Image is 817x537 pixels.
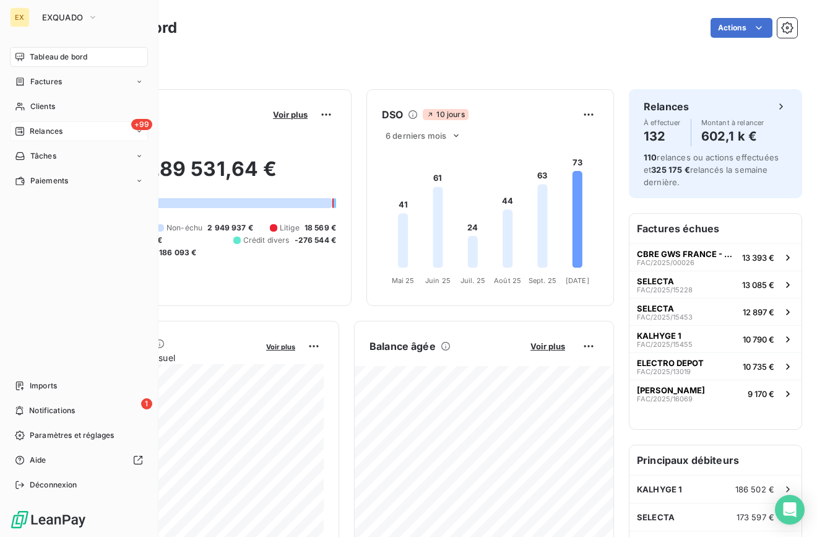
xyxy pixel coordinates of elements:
button: Actions [711,18,772,38]
span: Voir plus [530,341,565,351]
h4: 602,1 k € [701,126,764,146]
h6: Principaux débiteurs [629,445,802,475]
button: [PERSON_NAME]FAC/2025/160699 170 € [629,380,802,407]
span: CBRE GWS FRANCE - COURBEVOIE [637,249,737,259]
span: +99 [131,119,152,130]
h6: DSO [382,107,403,122]
span: -276 544 € [295,235,337,246]
span: Notifications [29,405,75,416]
button: SELECTAFAC/2025/1522813 085 € [629,271,802,298]
span: 13 085 € [742,280,774,290]
span: 1 [141,398,152,409]
span: KALHYGE 1 [637,331,681,341]
span: 6 derniers mois [386,131,446,141]
tspan: Sept. 25 [529,276,556,285]
span: 10 735 € [743,362,774,372]
span: 186 502 € [735,484,774,494]
span: Relances [30,126,63,137]
button: CBRE GWS FRANCE - COURBEVOIEFAC/2025/0002613 393 € [629,243,802,271]
span: Non-échu [166,222,202,234]
span: FAC/2025/15228 [637,286,693,294]
tspan: Juil. 25 [460,276,485,285]
span: [PERSON_NAME] [637,385,705,395]
span: Litige [280,222,300,234]
span: SELECTA [637,276,674,286]
span: ELECTRO DEPOT [637,358,704,368]
span: Paramètres et réglages [30,430,114,441]
span: 173 597 € [737,512,774,522]
button: Voir plus [269,109,311,120]
span: EXQUADO [42,12,83,22]
button: SELECTAFAC/2025/1545312 897 € [629,298,802,325]
a: Aide [10,450,148,470]
span: Tâches [30,151,56,162]
span: FAC/2025/00026 [637,259,694,266]
span: Voir plus [273,110,308,120]
div: Open Intercom Messenger [775,495,805,525]
span: Paiements [30,175,68,186]
span: Crédit divers [243,235,290,246]
span: relances ou actions effectuées et relancés la semaine dernière. [644,152,779,187]
span: 12 897 € [743,307,774,317]
span: Chiffre d'affaires mensuel [70,351,257,364]
h6: Balance âgée [370,339,436,354]
span: À effectuer [644,119,681,126]
span: Clients [30,101,55,112]
h6: Relances [644,99,689,114]
span: 18 569 € [305,222,336,234]
span: 325 175 € [651,165,689,175]
tspan: Juin 25 [425,276,451,285]
span: SELECTA [637,512,675,522]
span: 9 170 € [748,389,774,399]
span: Déconnexion [30,479,77,491]
h2: 3 289 531,64 € [70,157,336,194]
tspan: Août 25 [494,276,521,285]
span: KALHYGE 1 [637,484,682,494]
span: FAC/2025/15453 [637,313,693,321]
div: EX [10,7,30,27]
span: Montant à relancer [701,119,764,126]
tspan: [DATE] [566,276,589,285]
span: FAC/2025/16069 [637,395,693,403]
tspan: Mai 25 [392,276,415,285]
span: 13 393 € [742,253,774,263]
h4: 132 [644,126,681,146]
span: Imports [30,380,57,391]
span: Factures [30,76,62,87]
span: FAC/2025/13019 [637,368,691,375]
span: -186 093 € [155,247,197,258]
button: ELECTRO DEPOTFAC/2025/1301910 735 € [629,352,802,380]
span: 10 jours [423,109,468,120]
span: FAC/2025/15455 [637,341,693,348]
h6: Factures échues [629,214,802,243]
span: SELECTA [637,303,674,313]
button: Voir plus [527,341,569,352]
span: 110 [644,152,657,162]
span: Voir plus [266,343,295,351]
img: Logo LeanPay [10,510,87,530]
span: Aide [30,455,46,466]
span: Tableau de bord [30,51,87,63]
button: KALHYGE 1FAC/2025/1545510 790 € [629,325,802,352]
span: 10 790 € [743,334,774,344]
button: Voir plus [262,341,299,352]
span: 2 949 937 € [207,222,253,234]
